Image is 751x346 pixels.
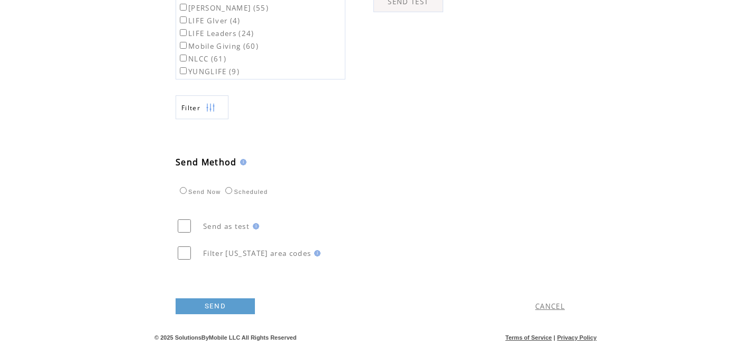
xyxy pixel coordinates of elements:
input: Mobile Giving (60) [180,42,187,49]
label: Send Now [177,189,221,195]
input: LIFE Leaders (24) [180,29,187,36]
input: YUNGLIFE (9) [180,67,187,74]
input: NLCC (61) [180,55,187,61]
label: NLCC (61) [178,54,226,64]
a: Terms of Service [506,334,552,341]
img: help.gif [311,250,320,256]
span: Filter [US_STATE] area codes [203,249,311,258]
img: help.gif [250,223,259,229]
input: LIFE GIver (4) [180,16,187,23]
span: Send Method [176,156,237,168]
label: LIFE GIver (4) [178,16,241,25]
a: CANCEL [535,301,565,311]
input: Scheduled [225,187,232,194]
img: help.gif [237,159,246,165]
a: Filter [176,95,228,119]
span: | [554,334,555,341]
img: filters.png [206,96,215,120]
input: Send Now [180,187,187,194]
label: Scheduled [223,189,268,195]
label: Mobile Giving (60) [178,41,259,51]
input: [PERSON_NAME] (55) [180,4,187,11]
span: Send as test [203,221,250,231]
a: Privacy Policy [557,334,597,341]
label: [PERSON_NAME] (55) [178,3,269,13]
a: SEND [176,298,255,314]
span: Show filters [181,103,200,112]
span: © 2025 SolutionsByMobile LLC All Rights Reserved [154,334,297,341]
label: YUNGLIFE (9) [178,67,240,76]
label: LIFE Leaders (24) [178,29,254,38]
